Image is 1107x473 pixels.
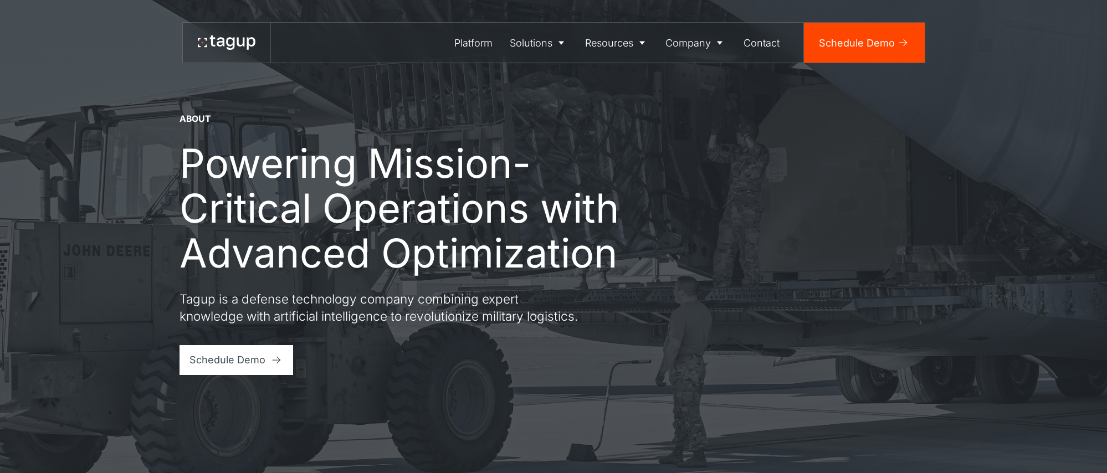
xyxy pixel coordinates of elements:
div: Company [665,35,711,50]
div: Solutions [510,35,552,50]
a: Company [657,23,735,63]
div: Platform [454,35,493,50]
a: Schedule Demo [804,23,925,63]
a: Platform [445,23,501,63]
div: Resources [585,35,633,50]
h1: Powering Mission-Critical Operations with Advanced Optimization [180,141,645,275]
div: Schedule Demo [819,35,895,50]
p: Tagup is a defense technology company combining expert knowledge with artificial intelligence to ... [180,290,578,325]
div: Schedule Demo [189,352,265,367]
a: Solutions [501,23,577,63]
a: Schedule Demo [180,345,293,375]
a: Contact [735,23,788,63]
a: Resources [576,23,657,63]
div: Contact [744,35,780,50]
div: About [180,113,211,125]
